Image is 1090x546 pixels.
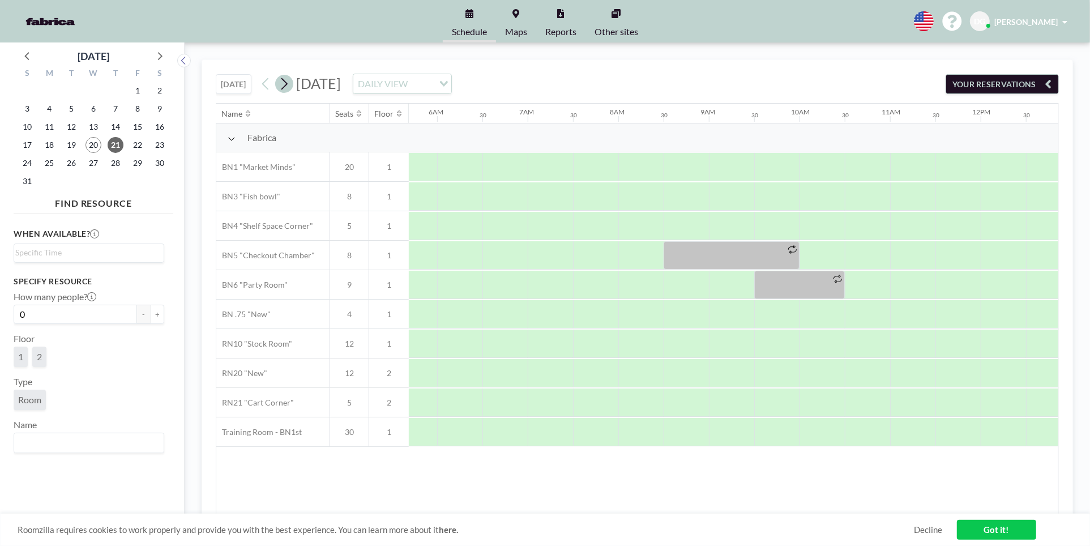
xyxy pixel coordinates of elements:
div: M [39,67,61,82]
div: Name [222,109,243,119]
span: DAILY VIEW [356,76,410,91]
span: Reports [545,27,576,36]
span: Friday, August 29, 2025 [130,155,146,171]
span: Sunday, August 3, 2025 [19,101,35,117]
div: W [83,67,105,82]
span: [PERSON_NAME] [994,17,1058,27]
span: 12 [330,368,369,378]
span: RN10 "Stock Room" [216,339,292,349]
input: Search for option [15,246,157,259]
a: Decline [914,524,943,535]
span: 1 [369,191,409,202]
span: 30 [330,427,369,437]
div: Search for option [353,74,451,93]
span: Saturday, August 2, 2025 [152,83,168,99]
div: T [61,67,83,82]
span: Saturday, August 30, 2025 [152,155,168,171]
span: Sunday, August 24, 2025 [19,155,35,171]
div: 30 [842,112,849,119]
span: Saturday, August 9, 2025 [152,101,168,117]
div: 30 [480,112,486,119]
button: - [137,305,151,324]
span: DG [974,16,986,27]
div: 30 [1023,112,1030,119]
span: 5 [330,398,369,408]
span: Saturday, August 23, 2025 [152,137,168,153]
span: 1 [369,221,409,231]
span: Tuesday, August 12, 2025 [63,119,79,135]
span: 2 [369,368,409,378]
img: organization-logo [18,10,83,33]
span: Wednesday, August 13, 2025 [86,119,101,135]
h4: FIND RESOURCE [14,193,173,209]
span: Friday, August 8, 2025 [130,101,146,117]
span: Sunday, August 31, 2025 [19,173,35,189]
div: Seats [336,109,354,119]
div: 8AM [610,108,625,116]
label: Name [14,419,37,430]
span: 9 [330,280,369,290]
span: Tuesday, August 26, 2025 [63,155,79,171]
span: Wednesday, August 20, 2025 [86,137,101,153]
span: Tuesday, August 19, 2025 [63,137,79,153]
div: 10AM [791,108,810,116]
div: 9AM [700,108,715,116]
span: Friday, August 22, 2025 [130,137,146,153]
div: S [16,67,39,82]
span: Fabrica [247,132,276,143]
span: Other sites [595,27,638,36]
span: Room [18,394,41,406]
label: Type [14,376,32,387]
div: 7AM [519,108,534,116]
a: here. [439,524,458,535]
label: Floor [14,333,35,344]
span: [DATE] [296,75,341,92]
h3: Specify resource [14,276,164,287]
div: 30 [661,112,668,119]
span: BN3 "Fish bowl" [216,191,280,202]
span: Training Room - BN1st [216,427,302,437]
label: How many people? [14,291,96,302]
span: BN .75 "New" [216,309,271,319]
span: Friday, August 15, 2025 [130,119,146,135]
input: Search for option [411,76,433,91]
div: Search for option [14,244,164,261]
div: [DATE] [78,48,109,64]
span: 1 [18,351,23,362]
button: YOUR RESERVATIONS [946,74,1059,94]
span: 5 [330,221,369,231]
button: + [151,305,164,324]
span: Maps [505,27,527,36]
div: Search for option [14,433,164,453]
div: 30 [933,112,939,119]
span: 1 [369,309,409,319]
span: BN5 "Checkout Chamber" [216,250,315,261]
span: 1 [369,339,409,349]
span: Wednesday, August 6, 2025 [86,101,101,117]
span: 8 [330,250,369,261]
span: Thursday, August 7, 2025 [108,101,123,117]
span: 1 [369,427,409,437]
span: RN20 "New" [216,368,267,378]
span: 1 [369,280,409,290]
span: Monday, August 25, 2025 [41,155,57,171]
span: Saturday, August 16, 2025 [152,119,168,135]
div: F [126,67,148,82]
span: Wednesday, August 27, 2025 [86,155,101,171]
div: 6AM [429,108,443,116]
button: [DATE] [216,74,251,94]
span: BN6 "Party Room" [216,280,288,290]
span: RN21 "Cart Corner" [216,398,294,408]
span: Friday, August 1, 2025 [130,83,146,99]
span: Schedule [452,27,487,36]
span: 2 [369,398,409,408]
span: 2 [37,351,42,362]
span: Monday, August 4, 2025 [41,101,57,117]
span: Monday, August 11, 2025 [41,119,57,135]
div: 30 [751,112,758,119]
span: 8 [330,191,369,202]
span: Sunday, August 17, 2025 [19,137,35,153]
span: Sunday, August 10, 2025 [19,119,35,135]
div: 11AM [882,108,900,116]
span: Roomzilla requires cookies to work properly and provide you with the best experience. You can lea... [18,524,914,535]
